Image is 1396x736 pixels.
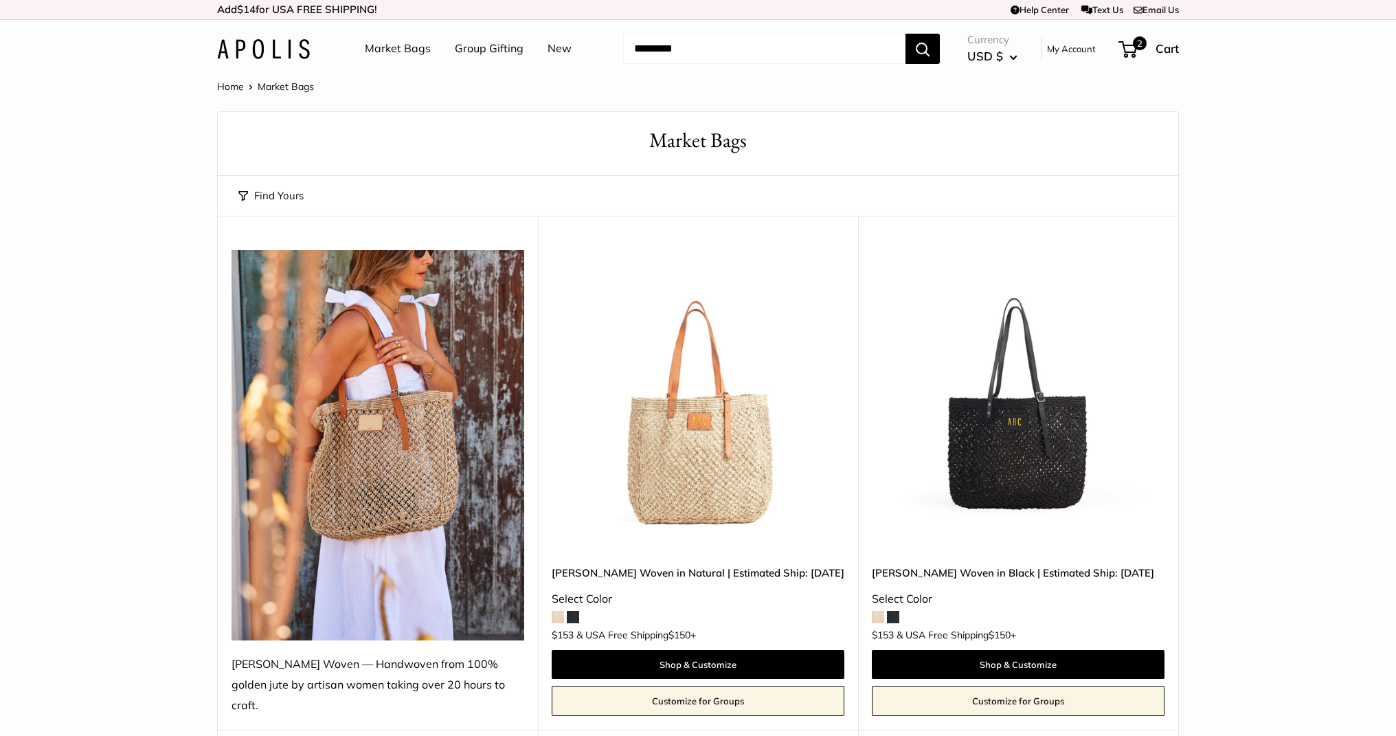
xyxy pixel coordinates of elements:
[872,686,1164,716] a: Customize for Groups
[552,589,844,610] div: Select Color
[548,38,572,59] a: New
[1011,4,1069,15] a: Help Center
[258,80,314,93] span: Market Bags
[668,629,690,641] span: $150
[967,49,1003,63] span: USD $
[552,565,844,581] a: [PERSON_NAME] Woven in Natural | Estimated Ship: [DATE]
[905,34,940,64] button: Search
[1047,41,1096,57] a: My Account
[232,250,524,640] img: Mercado Woven — Handwoven from 100% golden jute by artisan women taking over 20 hours to craft.
[552,686,844,716] a: Customize for Groups
[238,126,1158,155] h1: Market Bags
[872,650,1164,679] a: Shop & Customize
[217,78,314,96] nav: Breadcrumb
[872,589,1164,610] div: Select Color
[217,80,244,93] a: Home
[237,3,256,16] span: $14
[872,629,894,641] span: $153
[365,38,431,59] a: Market Bags
[552,250,844,543] img: Mercado Woven in Natural | Estimated Ship: Oct. 19th
[552,250,844,543] a: Mercado Woven in Natural | Estimated Ship: Oct. 19thMercado Woven in Natural | Estimated Ship: Oc...
[872,250,1164,543] img: Mercado Woven in Black | Estimated Ship: Oct. 19th
[238,186,304,205] button: Find Yours
[576,630,696,640] span: & USA Free Shipping +
[897,630,1016,640] span: & USA Free Shipping +
[1134,4,1179,15] a: Email Us
[1156,41,1179,56] span: Cart
[552,629,574,641] span: $153
[872,565,1164,581] a: [PERSON_NAME] Woven in Black | Estimated Ship: [DATE]
[623,34,905,64] input: Search...
[232,654,524,716] div: [PERSON_NAME] Woven — Handwoven from 100% golden jute by artisan women taking over 20 hours to cr...
[989,629,1011,641] span: $150
[1081,4,1123,15] a: Text Us
[967,30,1017,49] span: Currency
[552,650,844,679] a: Shop & Customize
[217,39,310,59] img: Apolis
[455,38,523,59] a: Group Gifting
[872,250,1164,543] a: Mercado Woven in Black | Estimated Ship: Oct. 19thMercado Woven in Black | Estimated Ship: Oct. 19th
[1133,36,1147,50] span: 2
[967,45,1017,67] button: USD $
[1120,38,1179,60] a: 2 Cart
